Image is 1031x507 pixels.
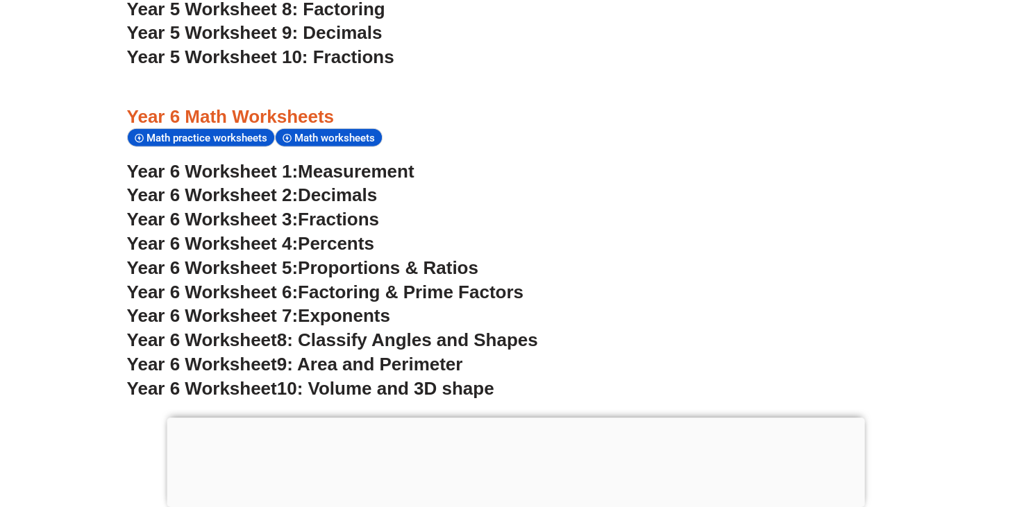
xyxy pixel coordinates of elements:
span: Proportions & Ratios [298,257,478,278]
a: Year 6 Worksheet 6:Factoring & Prime Factors [127,282,523,302]
span: Exponents [298,305,390,326]
span: Year 6 Worksheet 5: [127,257,299,278]
a: Year 6 Worksheet 2:Decimals [127,184,378,205]
a: Year 6 Worksheet 1:Measurement [127,161,414,182]
span: 10: Volume and 3D shape [277,378,494,399]
span: Measurement [298,161,414,182]
iframe: Chat Widget [800,351,1031,507]
span: Year 6 Worksheet [127,329,277,350]
span: Year 6 Worksheet 2: [127,184,299,205]
span: Math practice worksheets [146,132,271,144]
a: Year 6 Worksheet 4:Percents [127,233,374,254]
span: Decimals [298,184,377,205]
span: Year 6 Worksheet 4: [127,233,299,254]
span: Factoring & Prime Factors [298,282,523,302]
span: Fractions [298,209,379,230]
span: Year 6 Worksheet 6: [127,282,299,302]
span: Year 6 Worksheet [127,378,277,399]
span: Year 6 Worksheet [127,354,277,375]
h3: Year 6 Math Worksheets [127,105,905,129]
a: Year 6 Worksheet 5:Proportions & Ratios [127,257,478,278]
a: Year 6 Worksheet9: Area and Perimeter [127,354,463,375]
span: 8: Classify Angles and Shapes [277,329,538,350]
span: Percents [298,233,374,254]
a: Year 5 Worksheet 10: Fractions [127,46,394,67]
span: 9: Area and Perimeter [277,354,463,375]
span: Year 6 Worksheet 3: [127,209,299,230]
div: Math worksheets [275,128,383,147]
span: Math worksheets [294,132,379,144]
iframe: Advertisement [167,418,864,504]
span: Year 6 Worksheet 1: [127,161,299,182]
a: Year 6 Worksheet 3:Fractions [127,209,379,230]
a: Year 6 Worksheet8: Classify Angles and Shapes [127,329,538,350]
a: Year 5 Worksheet 9: Decimals [127,22,383,43]
div: Math practice worksheets [127,128,275,147]
a: Year 6 Worksheet10: Volume and 3D shape [127,378,494,399]
a: Year 6 Worksheet 7:Exponents [127,305,390,326]
span: Year 6 Worksheet 7: [127,305,299,326]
